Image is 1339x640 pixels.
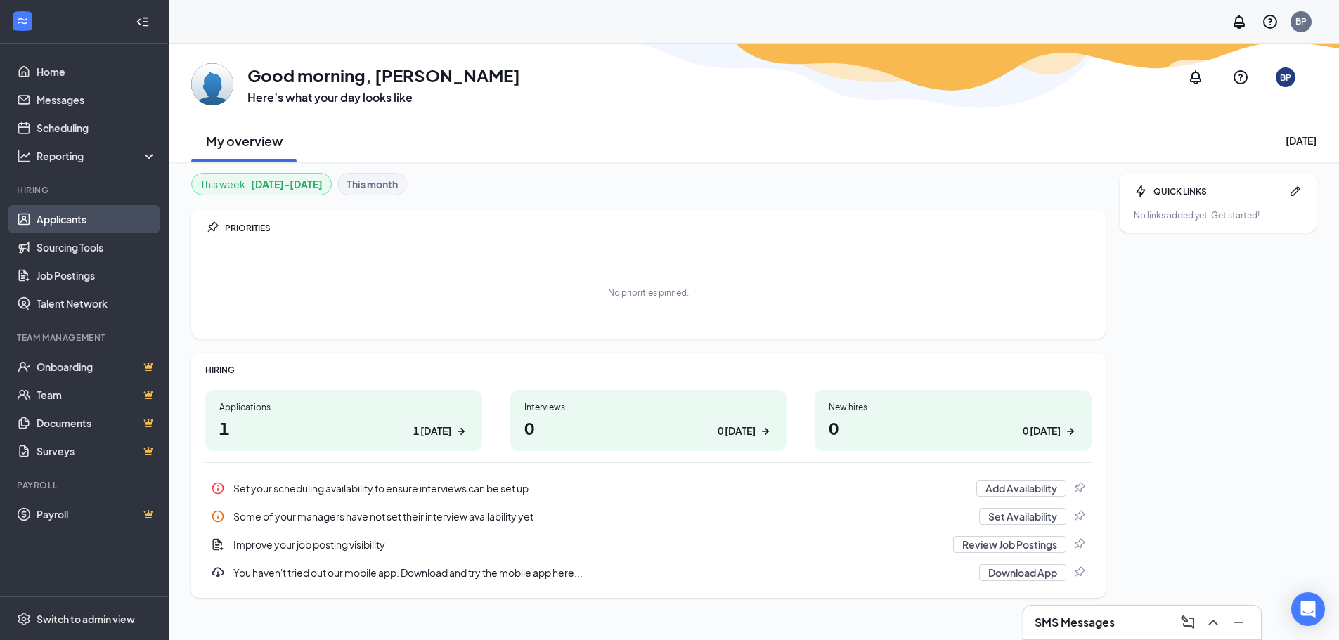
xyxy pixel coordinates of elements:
[347,176,398,192] b: This month
[211,566,225,580] svg: Download
[205,364,1092,376] div: HIRING
[1295,15,1307,27] div: BP
[205,221,219,235] svg: Pin
[205,530,1092,559] a: DocumentAddImprove your job posting visibilityReview Job PostingsPin
[205,474,1092,502] a: InfoSet your scheduling availability to ensure interviews can be set upAdd AvailabilityPin
[17,479,154,491] div: Payroll
[205,559,1092,587] div: You haven't tried out our mobile app. Download and try the mobile app here...
[233,481,968,495] div: Set your scheduling availability to ensure interviews can be set up
[1262,13,1279,30] svg: QuestionInfo
[1288,184,1302,198] svg: Pen
[225,222,1092,234] div: PRIORITIES
[1202,611,1224,634] button: ChevronUp
[247,63,520,87] h1: Good morning, [PERSON_NAME]
[510,390,787,451] a: Interviews00 [DATE]ArrowRight
[37,233,157,261] a: Sourcing Tools
[206,132,283,150] h2: My overview
[37,86,157,114] a: Messages
[37,437,157,465] a: SurveysCrown
[1232,69,1249,86] svg: QuestionInfo
[524,416,773,440] h1: 0
[191,63,233,105] img: Brandi Pliley
[1063,424,1078,438] svg: ArrowRight
[37,149,157,163] div: Reporting
[37,612,135,626] div: Switch to admin view
[1153,185,1283,197] div: QUICK LINKS
[1205,614,1222,631] svg: ChevronUp
[413,424,451,438] div: 1 [DATE]
[454,424,468,438] svg: ArrowRight
[1177,611,1199,634] button: ComposeMessage
[758,424,772,438] svg: ArrowRight
[718,424,756,438] div: 0 [DATE]
[205,530,1092,559] div: Improve your job posting visibility
[1291,592,1325,626] div: Open Intercom Messenger
[37,500,157,528] a: PayrollCrown
[37,261,157,289] a: Job Postings
[136,15,150,29] svg: Collapse
[205,502,1092,530] a: InfoSome of your managers have not set their interview availability yetSet AvailabilityPin
[15,14,30,28] svg: WorkstreamLogo
[1134,209,1302,221] div: No links added yet. Get started!
[1286,133,1317,148] div: [DATE]
[205,559,1092,587] a: DownloadYou haven't tried out our mobile app. Download and try the mobile app here...Download AppPin
[37,289,157,318] a: Talent Network
[17,149,31,163] svg: Analysis
[219,401,468,413] div: Applications
[205,474,1092,502] div: Set your scheduling availability to ensure interviews can be set up
[233,537,945,551] div: Improve your job posting visibility
[608,287,689,299] div: No priorities pinned.
[953,536,1066,553] button: Review Job Postings
[1035,615,1115,630] h3: SMS Messages
[976,480,1066,497] button: Add Availability
[37,353,157,381] a: OnboardingCrown
[815,390,1092,451] a: New hires00 [DATE]ArrowRight
[37,205,157,233] a: Applicants
[251,176,323,192] b: [DATE] - [DATE]
[1187,69,1204,86] svg: Notifications
[37,409,157,437] a: DocumentsCrown
[1023,424,1061,438] div: 0 [DATE]
[1134,184,1148,198] svg: Bolt
[233,566,971,580] div: You haven't tried out our mobile app. Download and try the mobile app here...
[1072,509,1086,523] svg: Pin
[1179,614,1196,631] svg: ComposeMessage
[211,509,225,523] svg: Info
[17,184,154,196] div: Hiring
[829,401,1078,413] div: New hires
[1231,13,1248,30] svg: Notifications
[219,416,468,440] h1: 1
[205,502,1092,530] div: Some of your managers have not set their interview availability yet
[205,390,482,451] a: Applications11 [DATE]ArrowRight
[524,401,773,413] div: Interviews
[1280,72,1291,84] div: BP
[1072,566,1086,580] svg: Pin
[1072,481,1086,495] svg: Pin
[211,481,225,495] svg: Info
[17,612,31,626] svg: Settings
[17,332,154,344] div: Team Management
[211,537,225,551] svg: DocumentAdd
[829,416,1078,440] h1: 0
[1072,537,1086,551] svg: Pin
[37,58,157,86] a: Home
[979,508,1066,525] button: Set Availability
[233,509,971,523] div: Some of your managers have not set their interview availability yet
[37,114,157,142] a: Scheduling
[1230,614,1247,631] svg: Minimize
[979,564,1066,581] button: Download App
[37,381,157,409] a: TeamCrown
[1227,611,1250,634] button: Minimize
[247,90,520,105] h3: Here’s what your day looks like
[200,176,323,192] div: This week :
